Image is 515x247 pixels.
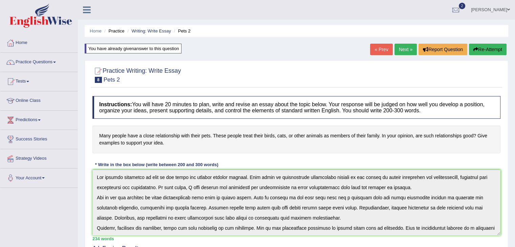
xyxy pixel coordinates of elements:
[459,3,466,9] span: 2
[92,66,181,83] h2: Practice Writing: Write Essay
[85,44,181,53] div: You have already given answer to this question
[469,44,507,55] button: Re-Attempt
[0,130,78,147] a: Success Stories
[0,169,78,185] a: Your Account
[419,44,467,55] button: Report Question
[92,96,500,119] h4: You will have 20 minutes to plan, write and revise an essay about the topic below. Your response ...
[172,28,191,34] li: Pets 2
[0,53,78,70] a: Practice Questions
[394,44,417,55] a: Next »
[95,77,102,83] span: 8
[90,28,102,33] a: Home
[99,102,132,107] b: Instructions:
[0,33,78,50] a: Home
[92,162,221,168] div: * Write in the box below (write between 200 and 300 words)
[92,235,500,242] div: 234 words
[131,28,171,33] a: Writing: Write Essay
[370,44,392,55] a: « Prev
[0,111,78,128] a: Predictions
[0,149,78,166] a: Strategy Videos
[0,72,78,89] a: Tests
[103,28,124,34] li: Practice
[104,76,120,83] small: Pets 2
[0,91,78,108] a: Online Class
[92,126,500,153] h4: Many people have a close relationship with their pets. These people treat their birds, cats, or o...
